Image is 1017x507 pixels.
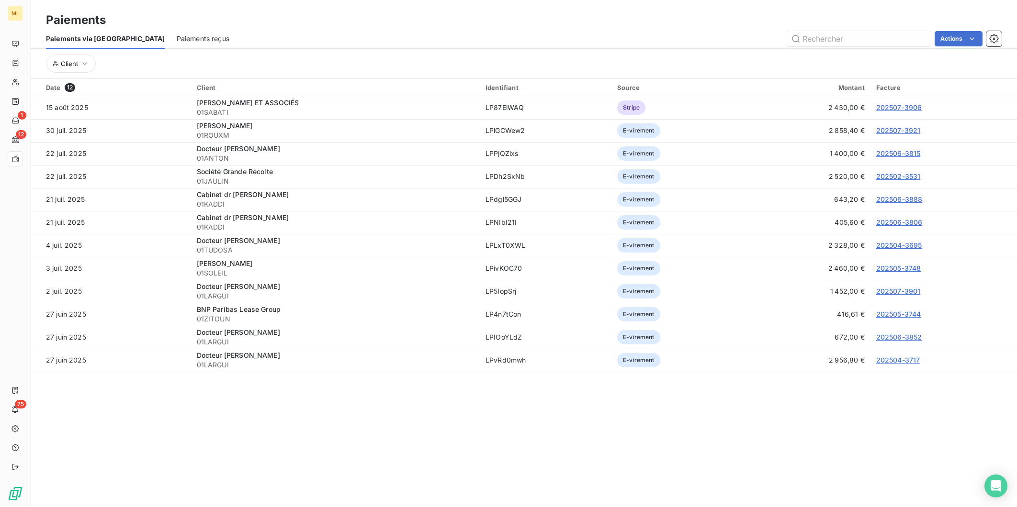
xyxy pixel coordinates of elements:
span: Stripe [617,100,645,115]
span: Docteur [PERSON_NAME] [197,328,280,336]
span: Cabinet dr [PERSON_NAME] [197,213,289,221]
span: E-virement [617,192,660,207]
span: 12 [65,83,75,92]
td: LPDh2SxNb [480,165,611,188]
div: Identifiant [486,84,606,91]
div: Source [617,84,744,91]
span: 01KADDI [197,199,474,209]
td: 2 520,00 € [749,165,870,188]
div: Date [46,83,185,92]
span: 01LARGUI [197,337,474,347]
span: 01ZITOUN [197,314,474,324]
a: 202507-3901 [876,287,921,295]
span: E-virement [617,123,660,138]
span: 01LARGUI [197,360,474,370]
span: Docteur [PERSON_NAME] [197,144,280,153]
span: [PERSON_NAME] [197,121,253,130]
span: 01TUDOSA [197,245,474,255]
td: LPlGCWew2 [480,119,611,142]
a: 202506-3888 [876,195,923,203]
img: Logo LeanPay [8,486,23,501]
span: Docteur [PERSON_NAME] [197,282,280,290]
a: 202504-3717 [876,356,920,364]
td: 30 juil. 2025 [31,119,191,142]
td: 27 juin 2025 [31,303,191,326]
span: 01JAULIN [197,176,474,186]
a: 202506-3852 [876,333,922,341]
span: Docteur [PERSON_NAME] [197,351,280,359]
td: 2 328,00 € [749,234,870,257]
a: 12 [8,132,23,147]
td: 416,61 € [749,303,870,326]
span: 01ANTON [197,154,474,163]
td: 3 juil. 2025 [31,257,191,280]
span: [PERSON_NAME] ET ASSOCIÉS [197,99,299,107]
div: Client [197,84,474,91]
td: LP5IopSrj [480,280,611,303]
td: 27 juin 2025 [31,349,191,372]
span: Cabinet dr [PERSON_NAME] [197,190,289,198]
h3: Paiements [46,11,106,29]
span: Client [61,60,78,67]
td: 2 956,80 € [749,349,870,372]
td: 1 400,00 € [749,142,870,165]
td: LPPjQZixs [480,142,611,165]
input: Rechercher [787,31,931,46]
td: LPLxT0XWL [480,234,611,257]
a: 202506-3806 [876,218,923,226]
td: 405,60 € [749,211,870,234]
div: Facture [876,84,1011,91]
td: 22 juil. 2025 [31,142,191,165]
span: E-virement [617,261,660,276]
a: 202502-3531 [876,172,921,180]
td: 2 430,00 € [749,96,870,119]
div: Open Intercom Messenger [984,474,1007,497]
span: BNP Paribas Lease Group [197,305,281,313]
span: Société Grande Récolte [197,167,273,176]
td: 1 452,00 € [749,280,870,303]
td: 27 juin 2025 [31,326,191,349]
span: E-virement [617,353,660,367]
a: 202505-3748 [876,264,921,272]
td: LPdgl5GGJ [480,188,611,211]
a: 202505-3744 [876,310,921,318]
a: 202506-3815 [876,149,921,157]
a: 202507-3906 [876,103,922,111]
td: 2 juil. 2025 [31,280,191,303]
span: Paiements via [GEOGRAPHIC_DATA] [46,34,165,44]
span: E-virement [617,307,660,321]
td: LPIOoYLdZ [480,326,611,349]
a: 202504-3695 [876,241,922,249]
span: 75 [15,400,26,408]
td: 2 460,00 € [749,257,870,280]
td: 2 858,40 € [749,119,870,142]
span: E-virement [617,238,660,253]
td: 22 juil. 2025 [31,165,191,188]
a: 1 [8,113,23,128]
td: LPvRd0mwh [480,349,611,372]
div: Montant [755,84,865,91]
span: 01ROUXM [197,131,474,140]
span: 01SOLEIL [197,268,474,278]
td: LPNIbI21I [480,211,611,234]
td: LP4n7tCon [480,303,611,326]
span: E-virement [617,330,660,344]
span: 01LARGUI [197,291,474,301]
div: ML [8,6,23,21]
td: 643,20 € [749,188,870,211]
button: Actions [935,31,983,46]
span: Paiements reçus [177,34,229,44]
span: Docteur [PERSON_NAME] [197,236,280,244]
td: 15 août 2025 [31,96,191,119]
button: Client [46,55,96,73]
span: 12 [16,130,26,139]
span: 01KADDI [197,222,474,232]
td: 21 juil. 2025 [31,211,191,234]
span: E-virement [617,215,660,230]
span: 01SABATI [197,108,474,117]
td: 4 juil. 2025 [31,234,191,257]
td: 672,00 € [749,326,870,349]
td: 21 juil. 2025 [31,188,191,211]
span: E-virement [617,169,660,184]
span: [PERSON_NAME] [197,259,253,267]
